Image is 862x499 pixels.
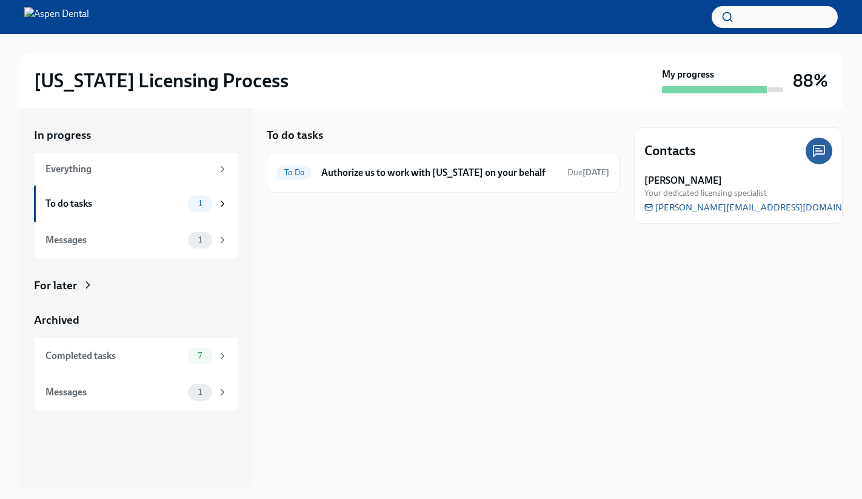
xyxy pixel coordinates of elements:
[45,233,183,247] div: Messages
[191,387,209,397] span: 1
[34,278,238,293] a: For later
[277,163,609,183] a: To DoAuthorize us to work with [US_STATE] on your behalfDue[DATE]
[644,174,722,187] strong: [PERSON_NAME]
[34,312,238,328] a: Archived
[34,127,238,143] a: In progress
[24,7,89,27] img: Aspen Dental
[567,167,609,178] span: Due
[45,349,183,363] div: Completed tasks
[45,197,183,210] div: To do tasks
[191,235,209,244] span: 1
[567,167,609,178] span: October 7th, 2025 09:00
[644,187,767,199] span: Your dedicated licensing specialist
[644,142,696,160] h4: Contacts
[34,222,238,258] a: Messages1
[267,127,323,143] h5: To do tasks
[191,199,209,208] span: 1
[34,153,238,186] a: Everything
[34,69,289,93] h2: [US_STATE] Licensing Process
[34,374,238,410] a: Messages1
[45,162,212,176] div: Everything
[34,338,238,374] a: Completed tasks7
[34,278,77,293] div: For later
[583,167,609,178] strong: [DATE]
[662,68,714,81] strong: My progress
[793,70,828,92] h3: 88%
[277,168,312,177] span: To Do
[321,166,558,179] h6: Authorize us to work with [US_STATE] on your behalf
[190,351,209,360] span: 7
[34,186,238,222] a: To do tasks1
[45,386,183,399] div: Messages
